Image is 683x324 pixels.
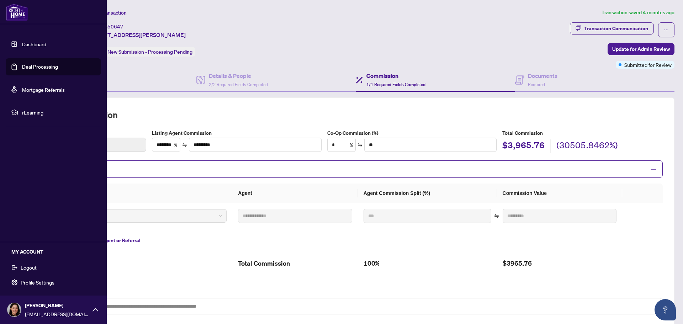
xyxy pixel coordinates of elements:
[602,9,674,17] article: Transaction saved 4 minutes ago
[366,71,425,80] h4: Commission
[6,261,101,273] button: Logout
[88,31,186,39] span: [STREET_ADDRESS][PERSON_NAME]
[358,184,497,203] th: Agent Commission Split (%)
[89,10,127,16] span: View Transaction
[503,258,617,269] h2: $3965.76
[49,109,663,121] h2: Total Commission
[608,43,674,55] button: Update for Admin Review
[49,160,663,178] div: Split Commission
[88,47,195,57] div: Status:
[494,213,499,218] span: swap
[107,23,123,30] span: 50647
[22,86,65,93] a: Mortgage Referrals
[366,82,425,87] span: 1/1 Required Fields Completed
[502,129,663,137] h5: Total Commission
[49,184,232,203] th: Type
[584,23,648,34] div: Transaction Communication
[21,277,54,288] span: Profile Settings
[358,142,362,147] span: swap
[22,41,46,47] a: Dashboard
[238,258,352,269] h2: Total Commission
[502,139,545,153] h2: $3,965.76
[209,82,268,87] span: 2/2 Required Fields Completed
[6,276,101,288] button: Profile Settings
[497,184,623,203] th: Commission Value
[650,166,657,172] span: minus
[528,82,545,87] span: Required
[556,139,618,153] h2: (30505.8462%)
[22,64,58,70] a: Deal Processing
[107,49,192,55] span: New Submission - Processing Pending
[49,290,663,297] label: Commission Notes
[209,71,268,80] h4: Details & People
[22,108,96,116] span: rLearning
[21,262,37,273] span: Logout
[232,184,358,203] th: Agent
[570,22,654,34] button: Transaction Communication
[655,299,676,320] button: Open asap
[152,129,322,137] label: Listing Agent Commission
[11,248,101,256] h5: MY ACCOUNT
[7,303,21,317] img: Profile Icon
[25,310,89,318] span: [EMAIL_ADDRESS][DOMAIN_NAME]
[6,4,28,21] img: logo
[327,129,497,137] label: Co-Op Commission (%)
[624,61,672,69] span: Submitted for Review
[182,142,187,147] span: swap
[364,258,491,269] h2: 100%
[664,27,669,32] span: ellipsis
[528,71,557,80] h4: Documents
[612,43,670,55] span: Update for Admin Review
[25,302,89,309] span: [PERSON_NAME]
[59,211,222,221] span: Primary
